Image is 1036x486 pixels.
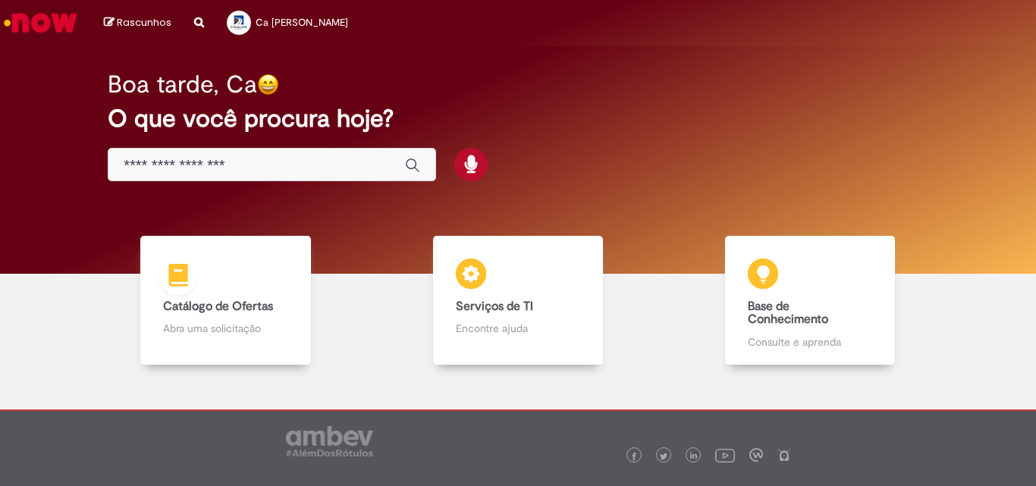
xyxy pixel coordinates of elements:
span: Ca [PERSON_NAME] [256,16,348,29]
h2: O que você procura hoje? [108,105,928,132]
img: logo_footer_facebook.png [630,453,638,460]
img: logo_footer_workplace.png [749,448,763,462]
b: Serviços de TI [456,299,533,314]
b: Catálogo de Ofertas [163,299,273,314]
img: logo_footer_ambev_rotulo_gray.png [286,426,373,456]
span: Rascunhos [117,15,171,30]
b: Base de Conhecimento [748,299,828,328]
img: logo_footer_linkedin.png [690,452,698,461]
img: happy-face.png [257,74,279,96]
img: ServiceNow [2,8,80,38]
h2: Boa tarde, Ca [108,71,257,98]
a: Serviços de TI Encontre ajuda [372,236,664,365]
a: Base de Conhecimento Consulte e aprenda [664,236,956,365]
p: Encontre ajuda [456,321,580,336]
img: logo_footer_twitter.png [660,453,667,460]
a: Catálogo de Ofertas Abra uma solicitação [80,236,372,365]
a: Rascunhos [104,16,171,30]
img: logo_footer_naosei.png [777,448,791,462]
img: logo_footer_youtube.png [715,445,735,465]
p: Abra uma solicitação [163,321,287,336]
p: Consulte e aprenda [748,334,872,350]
